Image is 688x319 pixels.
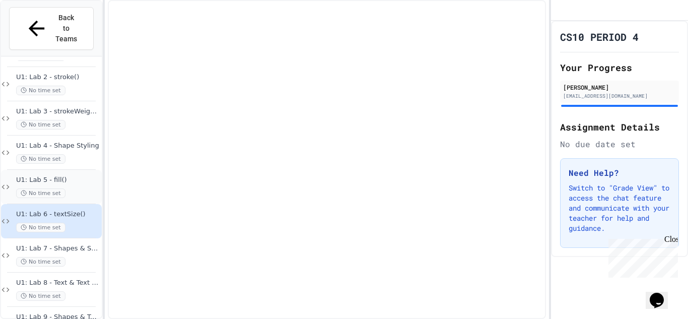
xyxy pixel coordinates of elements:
[16,154,65,164] span: No time set
[16,210,100,219] span: U1: Lab 6 - textSize()
[16,291,65,301] span: No time set
[563,92,676,100] div: [EMAIL_ADDRESS][DOMAIN_NAME]
[16,86,65,95] span: No time set
[16,176,100,184] span: U1: Lab 5 - fill()
[16,257,65,267] span: No time set
[16,188,65,198] span: No time set
[646,279,678,309] iframe: chat widget
[16,120,65,130] span: No time set
[16,279,100,287] span: U1: Lab 8 - Text & Text Styling
[54,13,78,44] span: Back to Teams
[560,120,679,134] h2: Assignment Details
[569,167,670,179] h3: Need Help?
[9,7,94,50] button: Back to Teams
[569,183,670,233] p: Switch to "Grade View" to access the chat feature and communicate with your teacher for help and ...
[16,244,100,253] span: U1: Lab 7 - Shapes & Shape Styling
[560,60,679,75] h2: Your Progress
[560,30,639,44] h1: CS10 PERIOD 4
[604,235,678,278] iframe: chat widget
[16,142,100,150] span: U1: Lab 4 - Shape Styling
[16,107,100,116] span: U1: Lab 3 - strokeWeight()
[563,83,676,92] div: [PERSON_NAME]
[4,4,70,64] div: Chat with us now!Close
[16,223,65,232] span: No time set
[16,73,100,82] span: U1: Lab 2 - stroke()
[560,138,679,150] div: No due date set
